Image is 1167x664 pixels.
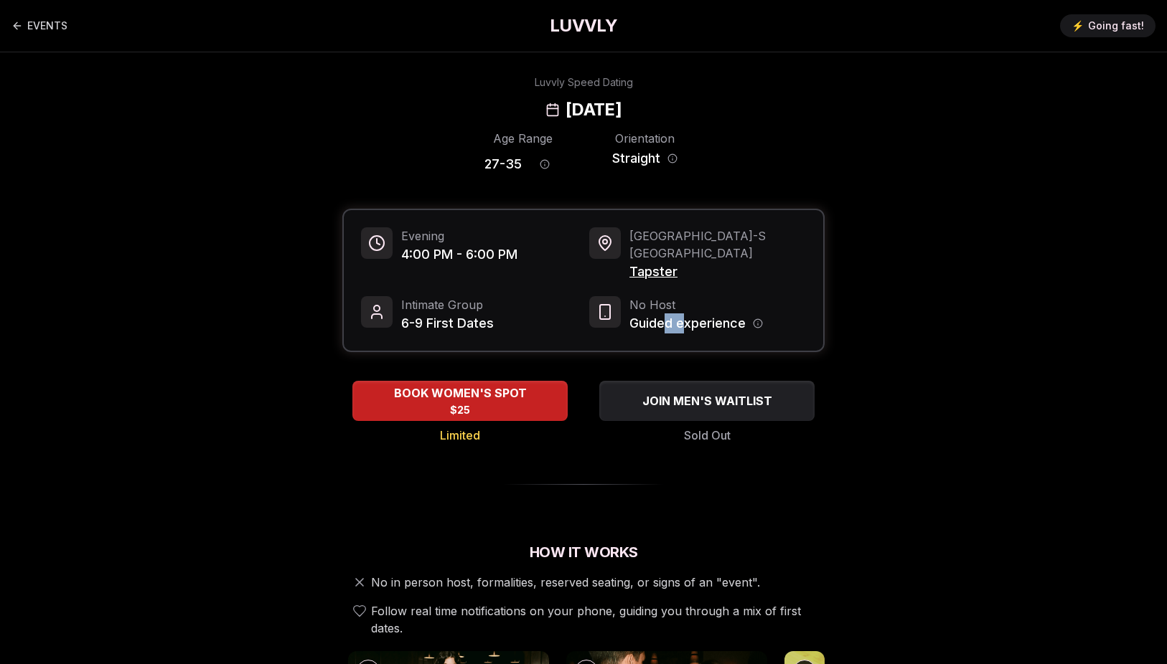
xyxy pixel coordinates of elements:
[401,296,494,313] span: Intimate Group
[352,381,568,421] button: BOOK WOMEN'S SPOT - Limited
[529,148,561,180] button: Age range information
[484,130,561,147] div: Age Range
[11,11,67,40] a: Back to events
[1088,19,1144,33] span: Going fast!
[484,154,522,174] span: 27 - 35
[606,130,683,147] div: Orientation
[629,296,763,313] span: No Host
[684,427,731,444] span: Sold Out
[629,227,806,262] span: [GEOGRAPHIC_DATA] - S [GEOGRAPHIC_DATA]
[566,98,622,121] h2: [DATE]
[371,574,760,591] span: No in person host, formalities, reserved seating, or signs of an "event".
[629,262,806,282] span: Tapster
[401,245,517,265] span: 4:00 PM - 6:00 PM
[391,384,530,402] span: BOOK WOMEN'S SPOT
[1072,19,1084,33] span: ⚡️
[639,392,775,409] span: JOIN MEN'S WAITLIST
[342,542,825,562] h2: How It Works
[753,318,763,328] button: Host information
[401,227,517,245] span: Evening
[550,14,617,37] a: LUVVLY
[599,381,815,421] button: JOIN MEN'S WAITLIST - Sold Out
[629,313,746,333] span: Guided experience
[535,75,633,90] div: Luvvly Speed Dating
[667,153,678,163] button: Orientation information
[440,427,480,444] span: Limited
[450,403,470,417] span: $25
[401,313,494,333] span: 6-9 First Dates
[371,602,819,637] span: Follow real time notifications on your phone, guiding you through a mix of first dates.
[612,148,660,169] span: Straight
